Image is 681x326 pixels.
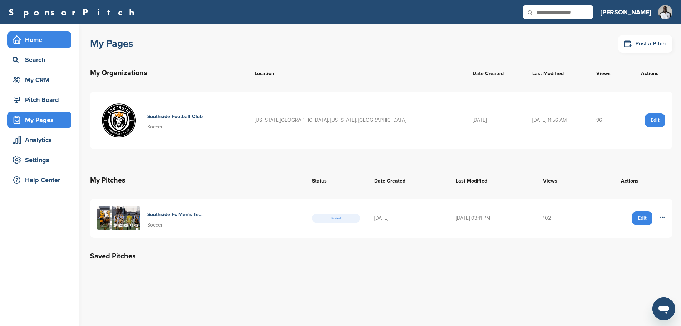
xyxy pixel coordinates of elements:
h4: Southside Fc Men's Team [147,211,203,219]
th: Actions [587,167,672,193]
div: Home [11,33,71,46]
a: Search [7,52,71,68]
h1: My Pages [90,37,133,50]
th: Actions [627,60,672,86]
a: Settings [7,152,71,168]
td: [DATE] 03:11 PM [449,199,536,238]
th: Date Created [465,60,525,86]
h4: Southside Football Club [147,113,203,121]
a: My CRM [7,72,71,88]
td: 102 [536,199,587,238]
div: Settings [11,154,71,166]
div: My Pages [11,113,71,126]
a: Pitch Board [7,92,71,108]
h3: [PERSON_NAME] [601,7,651,17]
img: Southside logo high res (2) [97,99,140,142]
a: Untitled design (1) Southside Fc Men's Team Soccer [97,206,298,230]
th: Views [536,167,587,193]
div: Analytics [11,133,71,146]
a: SponsorPitch [9,8,139,17]
a: [PERSON_NAME] [601,4,651,20]
a: Edit [645,113,665,127]
a: Analytics [7,132,71,148]
iframe: Button to launch messaging window [652,297,675,320]
a: My Pages [7,112,71,128]
span: Soccer [147,124,163,130]
img: Untitled design (1) [97,206,140,230]
span: Posted [312,214,360,223]
img: Ssfcstaff 1 lr (1) [658,5,672,19]
th: Date Created [367,167,449,193]
td: [US_STATE][GEOGRAPHIC_DATA], [US_STATE], [GEOGRAPHIC_DATA] [247,92,465,149]
h2: Saved Pitches [90,250,672,262]
span: Soccer [147,222,163,228]
div: Search [11,53,71,66]
th: Last Modified [525,60,589,86]
div: Help Center [11,174,71,186]
th: Last Modified [449,167,536,193]
td: [DATE] 11:56 AM [525,92,589,149]
td: [DATE] [465,92,525,149]
th: My Pitches [90,167,305,193]
th: Status [305,167,367,193]
a: Help Center [7,172,71,188]
div: Pitch Board [11,93,71,106]
a: Southside logo high res (2) Southside Football Club Soccer [97,99,240,142]
td: [DATE] [367,199,449,238]
div: My CRM [11,73,71,86]
a: Post a Pitch [618,35,672,53]
th: Views [589,60,627,86]
a: Home [7,31,71,48]
a: Edit [632,211,652,225]
th: My Organizations [90,60,247,86]
th: Location [247,60,465,86]
td: 96 [589,92,627,149]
